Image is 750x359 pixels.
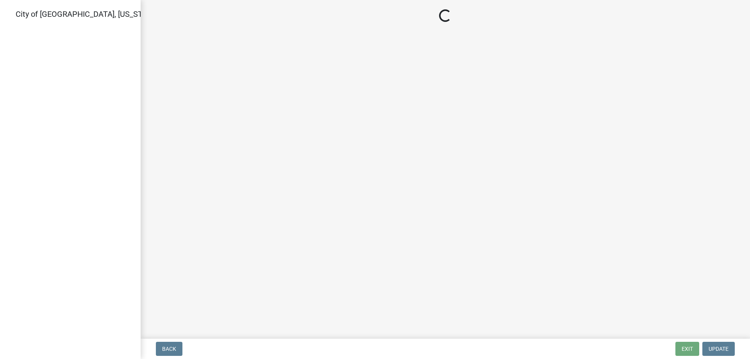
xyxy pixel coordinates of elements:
[675,342,699,356] button: Exit
[702,342,735,356] button: Update
[709,346,729,352] span: Update
[156,342,182,356] button: Back
[16,9,158,19] span: City of [GEOGRAPHIC_DATA], [US_STATE]
[162,346,176,352] span: Back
